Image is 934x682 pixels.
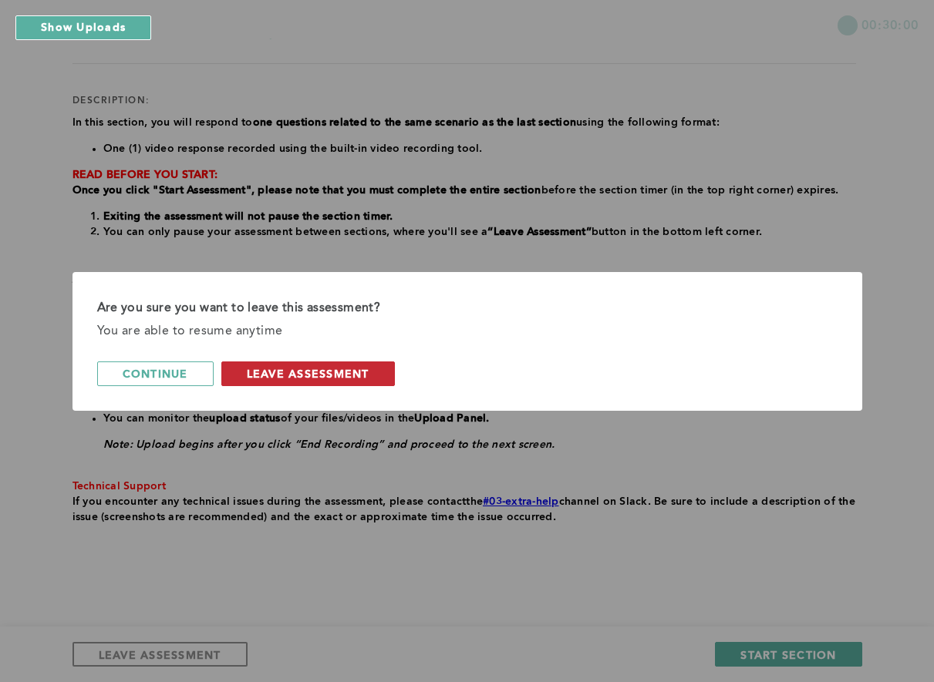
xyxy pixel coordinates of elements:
span: continue [123,366,188,381]
button: leave assessment [221,361,395,386]
button: Show Uploads [15,15,151,40]
div: Are you sure you want to leave this assessment? [97,297,838,320]
span: leave assessment [247,366,369,381]
div: You are able to resume anytime [97,320,838,343]
button: continue [97,361,214,386]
